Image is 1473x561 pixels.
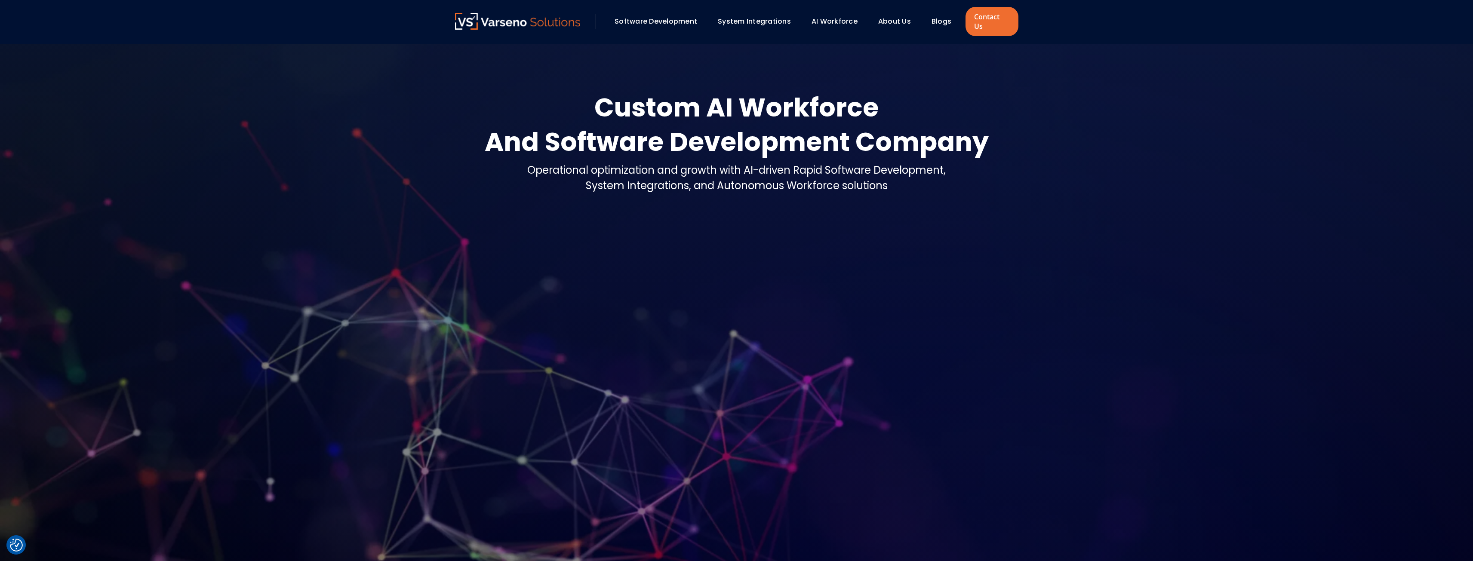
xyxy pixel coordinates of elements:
[527,178,946,193] div: System Integrations, and Autonomous Workforce solutions
[927,14,963,29] div: Blogs
[966,7,1018,36] a: Contact Us
[718,16,791,26] a: System Integrations
[485,125,989,159] div: And Software Development Company
[455,13,581,30] img: Varseno Solutions – Product Engineering & IT Services
[713,14,803,29] div: System Integrations
[485,90,989,125] div: Custom AI Workforce
[527,162,946,178] div: Operational optimization and growth with AI-driven Rapid Software Development,
[932,16,951,26] a: Blogs
[878,16,911,26] a: About Us
[610,14,709,29] div: Software Development
[10,539,23,552] button: Cookie Settings
[807,14,870,29] div: AI Workforce
[615,16,697,26] a: Software Development
[874,14,923,29] div: About Us
[812,16,858,26] a: AI Workforce
[10,539,23,552] img: Revisit consent button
